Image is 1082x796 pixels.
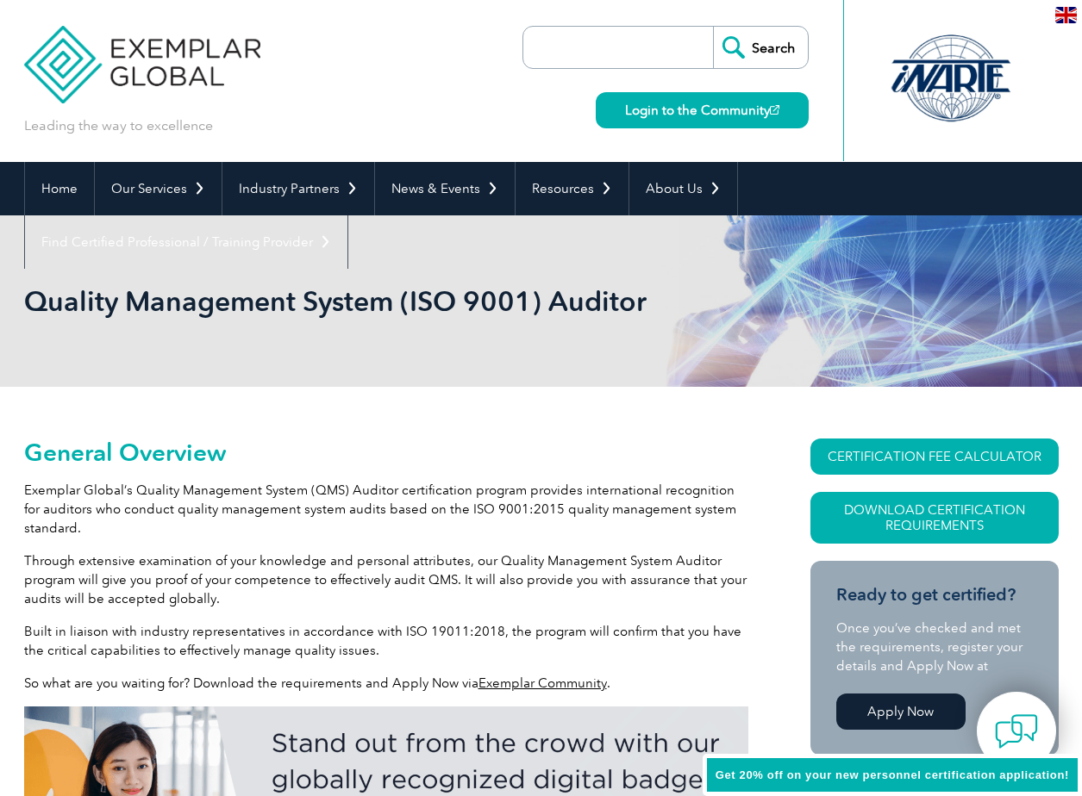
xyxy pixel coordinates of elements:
a: Exemplar Community [478,675,607,691]
a: Home [25,162,94,215]
a: Our Services [95,162,222,215]
a: CERTIFICATION FEE CALCULATOR [810,438,1059,475]
img: contact-chat.png [995,710,1038,753]
p: Leading the way to excellence [24,116,213,135]
a: Industry Partners [222,162,374,215]
img: en [1055,7,1077,23]
img: open_square.png [770,105,779,115]
h1: Quality Management System (ISO 9001) Auditor [24,284,686,318]
a: Login to the Community [596,92,809,128]
a: News & Events [375,162,515,215]
a: Resources [516,162,629,215]
p: Built in liaison with industry representatives in accordance with ISO 19011:2018, the program wil... [24,622,748,660]
p: Once you’ve checked and met the requirements, register your details and Apply Now at [836,619,1033,675]
input: Search [713,27,808,68]
a: Apply Now [836,693,966,730]
p: Exemplar Global’s Quality Management System (QMS) Auditor certification program provides internat... [24,481,748,538]
h2: General Overview [24,438,748,466]
p: So what are you waiting for? Download the requirements and Apply Now via . [24,674,748,693]
a: Find Certified Professional / Training Provider [25,215,347,269]
span: Get 20% off on your new personnel certification application! [716,768,1069,781]
p: Through extensive examination of your knowledge and personal attributes, our Quality Management S... [24,551,748,608]
a: Download Certification Requirements [810,492,1059,544]
a: About Us [629,162,737,215]
h3: Ready to get certified? [836,584,1033,606]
